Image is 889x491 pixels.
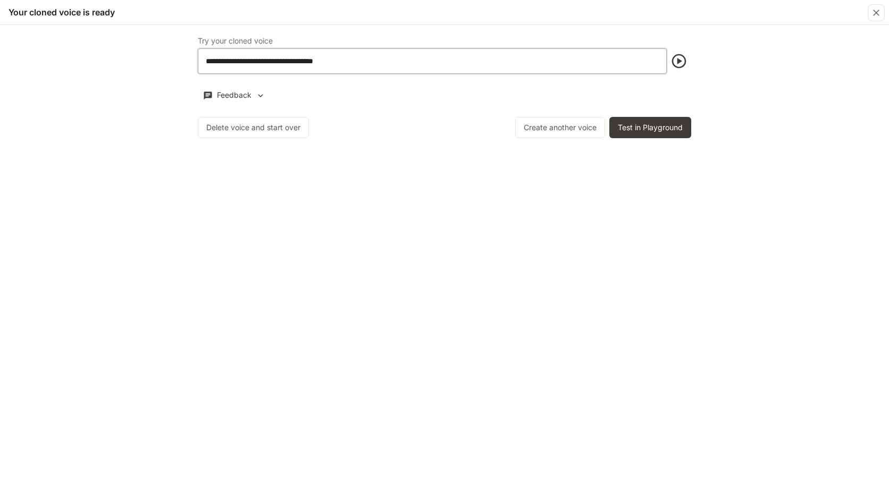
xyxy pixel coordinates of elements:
p: Try your cloned voice [198,37,273,45]
button: Create another voice [515,117,605,138]
button: Delete voice and start over [198,117,309,138]
button: Feedback [198,87,270,104]
h5: Your cloned voice is ready [9,6,115,18]
button: Test in Playground [609,117,691,138]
